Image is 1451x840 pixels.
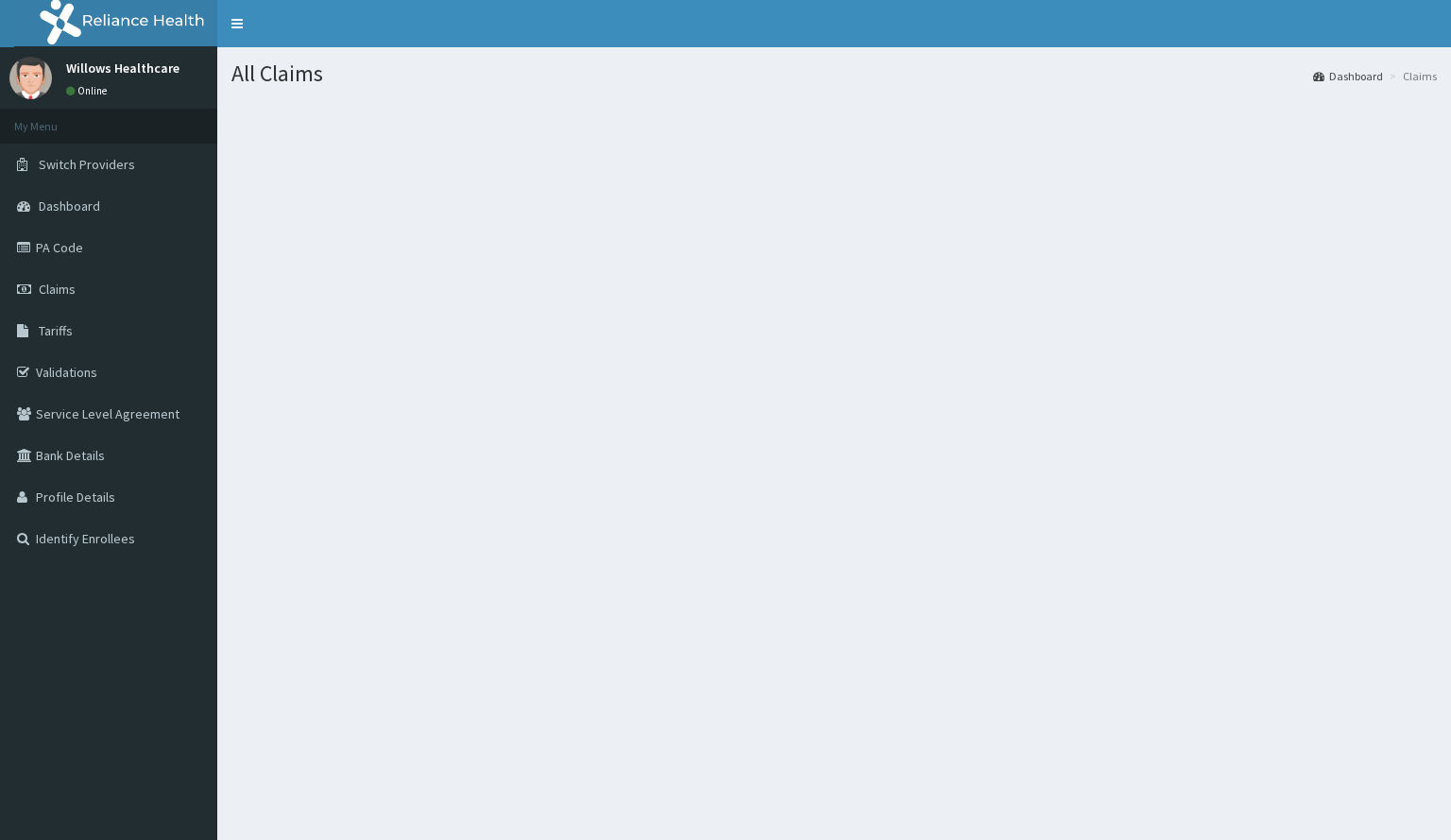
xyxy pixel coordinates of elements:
[231,61,1437,86] h1: All Claims
[39,156,135,173] span: Switch Providers
[39,197,100,214] span: Dashboard
[1313,68,1383,84] a: Dashboard
[66,84,111,97] a: Online
[39,322,73,339] span: Tariffs
[9,57,52,99] img: User Image
[39,281,76,298] span: Claims
[66,61,179,75] p: Willows Healthcare
[1385,68,1437,84] li: Claims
